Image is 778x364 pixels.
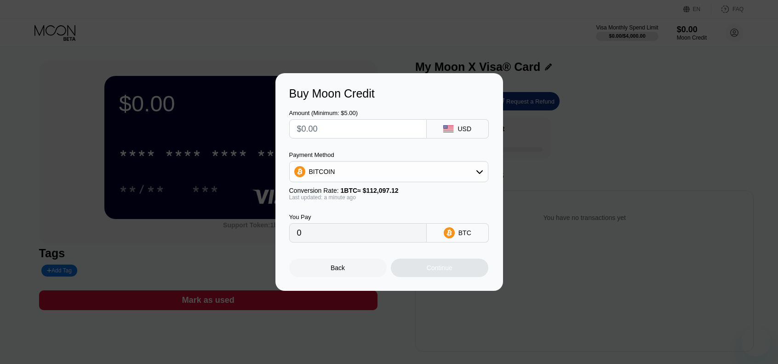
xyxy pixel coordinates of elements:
[289,87,489,100] div: Buy Moon Credit
[331,264,345,272] div: Back
[289,214,427,220] div: You Pay
[289,151,488,158] div: Payment Method
[289,187,488,194] div: Conversion Rate:
[297,120,419,138] input: $0.00
[289,110,427,116] div: Amount (Minimum: $5.00)
[741,327,771,357] iframe: Bouton de lancement de la fenêtre de messagerie
[289,259,387,277] div: Back
[289,194,488,201] div: Last updated: a minute ago
[290,162,488,181] div: BITCOIN
[458,229,471,237] div: BTC
[309,168,335,175] div: BITCOIN
[458,125,471,133] div: USD
[341,187,399,194] span: 1 BTC ≈ $112,097.12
